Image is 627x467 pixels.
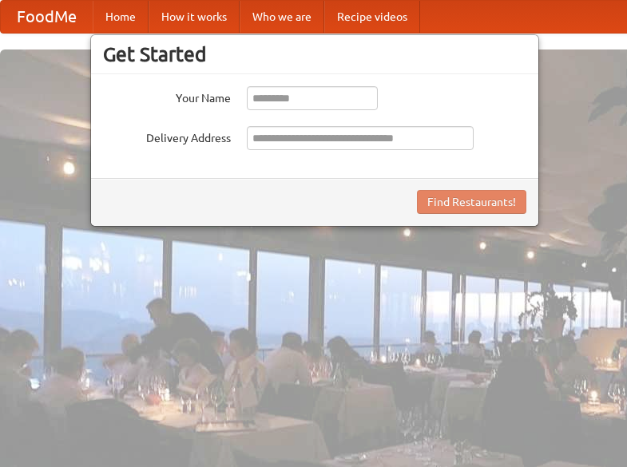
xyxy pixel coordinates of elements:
[417,190,526,214] button: Find Restaurants!
[1,1,93,33] a: FoodMe
[240,1,324,33] a: Who we are
[103,42,526,66] h3: Get Started
[149,1,240,33] a: How it works
[103,126,231,146] label: Delivery Address
[103,86,231,106] label: Your Name
[93,1,149,33] a: Home
[324,1,420,33] a: Recipe videos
